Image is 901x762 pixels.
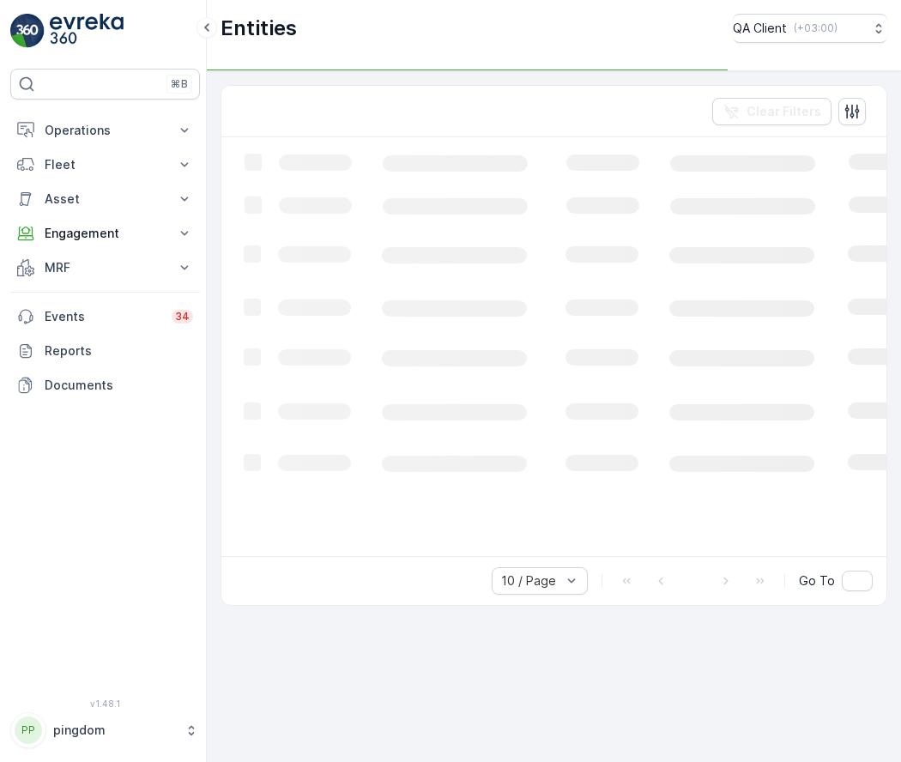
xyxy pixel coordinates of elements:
[733,14,887,43] button: QA Client(+03:00)
[799,572,835,590] span: Go To
[10,182,200,216] button: Asset
[45,342,193,360] p: Reports
[45,259,166,276] p: MRF
[10,299,200,334] a: Events34
[10,698,200,709] span: v 1.48.1
[10,14,45,48] img: logo
[15,717,42,744] div: PP
[53,722,176,739] p: pingdom
[747,103,821,120] p: Clear Filters
[733,20,787,37] p: QA Client
[45,377,193,394] p: Documents
[45,156,166,173] p: Fleet
[171,77,188,91] p: ⌘B
[10,113,200,148] button: Operations
[45,225,166,242] p: Engagement
[794,21,838,35] p: ( +03:00 )
[10,334,200,368] a: Reports
[50,14,124,48] img: logo_light-DOdMpM7g.png
[45,122,166,139] p: Operations
[175,310,190,324] p: 34
[10,368,200,402] a: Documents
[10,251,200,285] button: MRF
[221,15,297,42] p: Entities
[10,712,200,748] button: PPpingdom
[45,190,166,208] p: Asset
[712,98,831,125] button: Clear Filters
[10,216,200,251] button: Engagement
[10,148,200,182] button: Fleet
[45,308,161,325] p: Events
